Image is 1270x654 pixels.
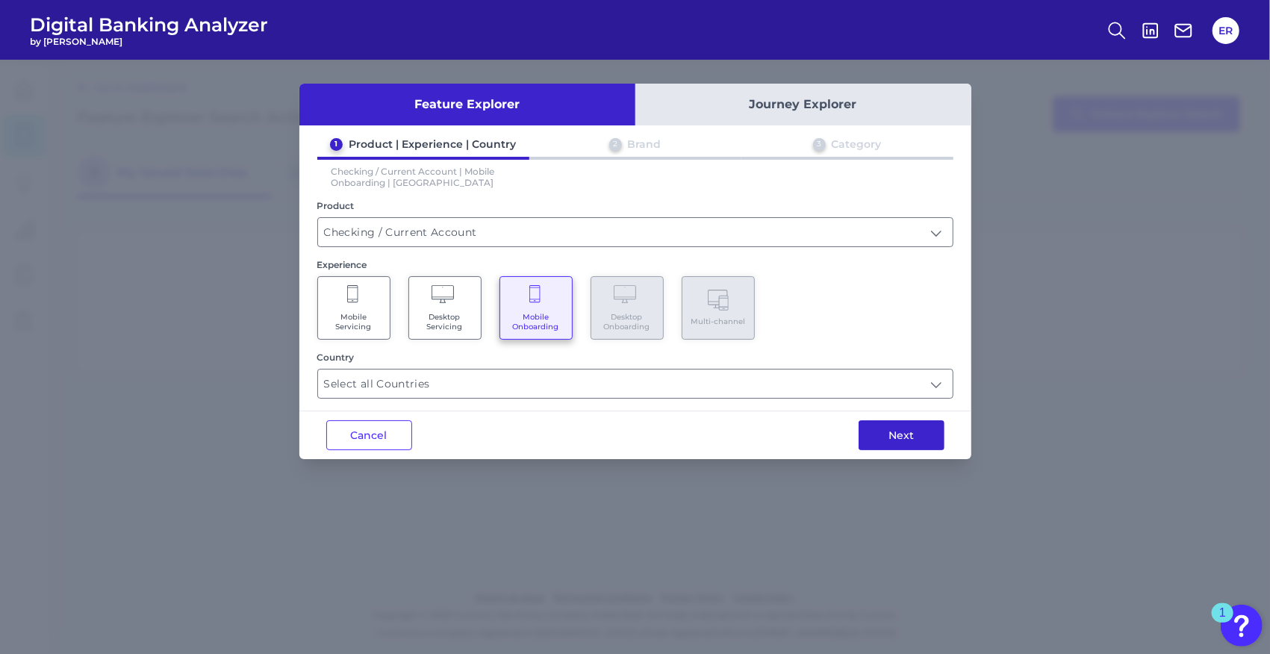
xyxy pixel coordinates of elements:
div: 1 [1219,613,1226,632]
div: 3 [813,138,826,151]
div: Experience [317,259,953,270]
button: Desktop Servicing [408,276,482,340]
div: Brand [628,137,662,151]
span: Mobile Servicing [326,312,382,331]
button: Mobile Onboarding [499,276,573,340]
span: by [PERSON_NAME] [30,36,268,47]
div: Product | Experience | Country [349,137,516,151]
div: 2 [609,138,622,151]
div: Product [317,200,953,211]
button: Desktop Onboarding [591,276,664,340]
button: ER [1213,17,1239,44]
span: Desktop Servicing [417,312,473,331]
button: Cancel [326,420,412,450]
button: Next [859,420,944,450]
button: Mobile Servicing [317,276,390,340]
div: Category [832,137,882,151]
div: 1 [330,138,343,151]
button: Feature Explorer [299,84,635,125]
button: Journey Explorer [635,84,971,125]
button: Multi-channel [682,276,755,340]
span: Mobile Onboarding [508,312,564,331]
p: Checking / Current Account | Mobile Onboarding | [GEOGRAPHIC_DATA] [317,166,508,188]
div: Country [317,352,953,363]
span: Digital Banking Analyzer [30,13,268,36]
button: Open Resource Center, 1 new notification [1221,605,1263,647]
span: Desktop Onboarding [599,312,656,331]
span: Multi-channel [691,317,745,326]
